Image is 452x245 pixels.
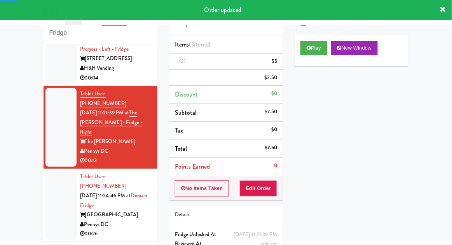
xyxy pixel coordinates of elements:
[175,90,198,99] span: Discount
[80,147,152,156] div: Pennys DC
[331,41,378,55] button: New Window
[80,156,152,166] div: 00:13
[80,109,129,116] span: [DATE] 11:21:39 PM at
[240,180,277,197] button: Edit Order
[80,137,152,147] div: The [PERSON_NAME]
[80,192,151,209] a: Domain - Fridge
[175,144,187,153] span: Total
[80,109,143,136] a: The [PERSON_NAME] - Fridge - Right
[175,230,277,240] div: Fridge Unlocked At
[271,125,277,135] div: $0
[194,40,208,49] ng-pluralize: items
[272,57,277,66] div: $5
[265,107,277,117] div: $7.50
[274,161,277,171] div: 0
[80,229,152,239] div: 00:26
[80,210,152,220] div: [GEOGRAPHIC_DATA]
[80,90,126,107] span: · [PHONE_NUMBER]
[80,73,152,83] div: 00:04
[204,5,241,14] span: Order updated
[80,90,126,107] a: Tablet User· [PHONE_NUMBER]
[234,230,277,240] div: [DATE] 11:21:39 PM
[49,26,152,40] input: Search vision orders
[300,41,327,55] button: Play
[175,40,210,49] span: Items
[189,40,210,49] span: (3 )
[175,108,197,117] span: Subtotal
[175,162,210,171] span: Points Earned
[80,220,152,229] div: Pennys DC
[80,36,143,53] a: 2200 Progress - Left - Fridge
[44,86,157,169] li: Tablet User· [PHONE_NUMBER][DATE] 11:21:39 PM atThe [PERSON_NAME] - Fridge - RightThe [PERSON_NAM...
[175,180,229,197] button: No Items Taken
[80,54,152,64] div: [STREET_ADDRESS]
[175,21,277,27] h5: Pennys DC
[175,126,183,135] span: Tax
[44,169,157,242] li: Tablet User· [PHONE_NUMBER][DATE] 11:24:46 PM atDomain - Fridge[GEOGRAPHIC_DATA]Pennys DC00:26
[179,57,186,65] span: (2)
[271,89,277,98] div: $0
[175,210,277,220] div: Details
[80,173,126,190] a: Tablet User· [PHONE_NUMBER]
[80,192,131,199] span: [DATE] 11:24:46 PM at
[265,73,277,83] div: $2.50
[44,13,157,86] li: Tablet User· [PHONE_NUMBER][DATE] 10:29:26 PM at2200 Progress - Left - Fridge[STREET_ADDRESS]H&H ...
[265,143,277,153] div: $7.50
[80,64,152,73] div: H&H Vending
